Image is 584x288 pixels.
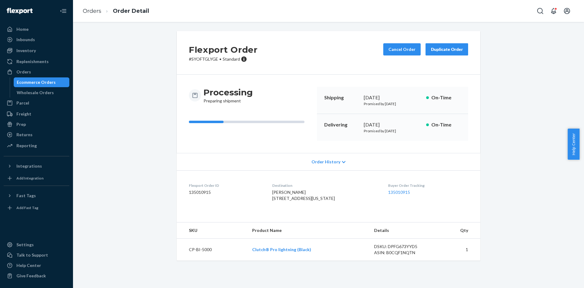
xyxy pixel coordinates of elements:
span: Standard [223,56,240,62]
div: Orders [16,69,31,75]
a: Prep [4,119,69,129]
div: Duplicate Order [431,46,463,52]
a: Add Integration [4,173,69,183]
a: Wholesale Orders [14,88,70,98]
div: Inbounds [16,37,35,43]
a: Replenishments [4,57,69,66]
button: Open Search Box [534,5,546,17]
p: On-Time [431,121,461,128]
td: CP-BI-5000 [177,239,247,261]
span: Order History [311,159,340,165]
div: Wholesale Orders [17,90,54,96]
th: Qty [436,222,480,239]
th: SKU [177,222,247,239]
div: Fast Tags [16,193,36,199]
th: Details [369,222,436,239]
a: 135010915 [388,190,410,195]
button: Open notifications [547,5,560,17]
div: Settings [16,242,34,248]
div: Inventory [16,48,36,54]
div: Help Center [16,262,41,268]
p: Promised by [DATE] [364,128,421,133]
div: Add Integration [16,176,43,181]
a: Settings [4,240,69,250]
dt: Flexport Order ID [189,183,262,188]
div: Talk to Support [16,252,48,258]
div: Reporting [16,143,37,149]
p: On-Time [431,94,461,101]
span: [PERSON_NAME] [STREET_ADDRESS][US_STATE] [272,190,335,201]
dd: 135010915 [189,189,262,195]
a: Home [4,24,69,34]
a: Reporting [4,141,69,151]
div: Freight [16,111,31,117]
a: Help Center [4,261,69,270]
a: Freight [4,109,69,119]
img: Flexport logo [7,8,33,14]
button: Open account menu [561,5,573,17]
td: 1 [436,239,480,261]
div: DSKU: DPFG673YYD5 [374,244,431,250]
a: Ecommerce Orders [14,77,70,87]
button: Integrations [4,161,69,171]
button: Give Feedback [4,271,69,281]
a: Clutch® Pro lightning (Black) [252,247,311,252]
h2: Flexport Order [189,43,258,56]
div: Home [16,26,29,32]
div: Give Feedback [16,273,46,279]
a: Returns [4,130,69,140]
a: Orders [83,8,101,14]
button: Close Navigation [57,5,69,17]
dt: Buyer Order Tracking [388,183,468,188]
button: Cancel Order [383,43,421,55]
div: Replenishments [16,59,49,65]
ol: breadcrumbs [78,2,154,20]
a: Add Fast Tag [4,203,69,213]
p: Delivering [324,121,359,128]
div: [DATE] [364,121,421,128]
div: Add Fast Tag [16,205,38,210]
div: Ecommerce Orders [17,79,56,85]
a: Inbounds [4,35,69,44]
button: Duplicate Order [426,43,468,55]
span: • [219,56,221,62]
a: Order Detail [113,8,149,14]
div: [DATE] [364,94,421,101]
button: Fast Tags [4,191,69,201]
p: # SYOFTGLYGE [189,56,258,62]
div: Preparing shipment [203,87,253,104]
h3: Processing [203,87,253,98]
a: Orders [4,67,69,77]
p: Promised by [DATE] [364,101,421,106]
dt: Destination [272,183,378,188]
div: Prep [16,121,26,127]
button: Talk to Support [4,250,69,260]
div: Parcel [16,100,29,106]
div: ASIN: B0CQF1NQTN [374,250,431,256]
iframe: Opens a widget where you can chat to one of our agents [545,270,578,285]
div: Returns [16,132,33,138]
button: Help Center [568,129,579,160]
th: Product Name [247,222,369,239]
div: Integrations [16,163,42,169]
a: Parcel [4,98,69,108]
p: Shipping [324,94,359,101]
a: Inventory [4,46,69,55]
